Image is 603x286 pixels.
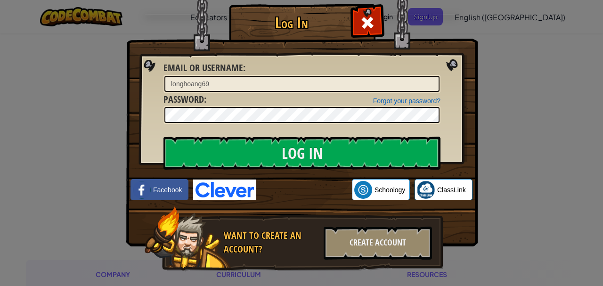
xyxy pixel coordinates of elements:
span: ClassLink [437,185,466,195]
label: : [163,61,245,75]
input: Log In [163,137,440,170]
a: Forgot your password? [373,97,440,105]
span: Password [163,93,204,106]
div: Want to create an account? [224,229,318,256]
iframe: Sign in with Google Button [256,180,352,200]
h1: Log In [231,15,351,31]
img: schoology.png [354,181,372,199]
img: classlink-logo-small.png [417,181,435,199]
span: Email or Username [163,61,243,74]
div: Create Account [324,227,432,260]
label: : [163,93,206,106]
img: facebook_small.png [133,181,151,199]
img: clever-logo-blue.png [193,180,256,200]
span: Facebook [153,185,182,195]
span: Schoology [375,185,405,195]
